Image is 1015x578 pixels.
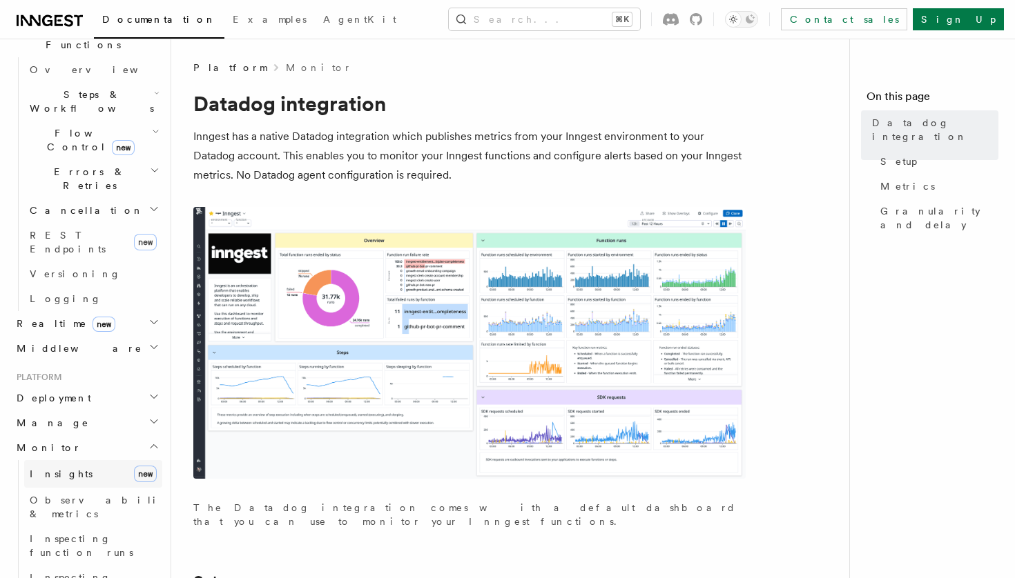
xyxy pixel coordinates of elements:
[193,91,746,116] h1: Datadog integration
[24,223,162,261] a: REST Endpointsnew
[233,14,307,25] span: Examples
[30,533,133,558] span: Inspecting function runs
[11,341,142,355] span: Middleware
[875,199,998,237] a: Granularity and delay
[94,4,224,39] a: Documentation
[24,126,152,154] span: Flow Control
[781,8,907,30] a: Contact sales
[24,121,162,159] button: Flow Controlnew
[30,293,101,304] span: Logging
[24,261,162,286] a: Versioning
[872,116,998,143] span: Datadog integration
[11,336,162,361] button: Middleware
[24,198,162,223] button: Cancellation
[913,8,1004,30] a: Sign Up
[193,501,746,528] p: The Datadog integration comes with a default dashboard that you can use to monitor your Inngest f...
[323,14,396,25] span: AgentKit
[449,8,640,30] button: Search...⌘K
[875,149,998,174] a: Setup
[24,82,162,121] button: Steps & Workflows
[193,207,746,479] img: The default dashboard for the Inngest Datadog integration
[875,174,998,199] a: Metrics
[24,460,162,488] a: Insightsnew
[193,61,267,74] span: Platform
[11,317,115,330] span: Realtime
[30,268,121,279] span: Versioning
[30,230,106,255] span: REST Endpoints
[102,14,216,25] span: Documentation
[880,155,917,168] span: Setup
[24,526,162,565] a: Inspecting function runs
[24,57,162,82] a: Overview
[30,64,172,75] span: Overview
[11,391,91,405] span: Deployment
[11,386,162,410] button: Deployment
[880,204,998,232] span: Granularity and delay
[11,410,162,435] button: Manage
[612,12,632,26] kbd: ⌘K
[193,127,746,185] p: Inngest has a native Datadog integration which publishes metrics from your Inngest environment to...
[30,468,93,479] span: Insights
[112,140,135,155] span: new
[24,286,162,311] a: Logging
[11,57,162,311] div: Inngest Functions
[286,61,351,74] a: Monitor
[880,179,935,193] span: Metrics
[315,4,405,37] a: AgentKit
[24,159,162,198] button: Errors & Retries
[224,4,315,37] a: Examples
[867,110,998,149] a: Datadog integration
[93,317,115,332] span: new
[24,88,154,115] span: Steps & Workflows
[725,11,758,28] button: Toggle dark mode
[11,435,162,460] button: Monitor
[11,441,81,455] span: Monitor
[134,466,157,482] span: new
[30,495,172,519] span: Observability & metrics
[134,234,157,250] span: new
[11,311,162,336] button: Realtimenew
[24,203,144,217] span: Cancellation
[24,165,150,192] span: Errors & Retries
[11,416,89,430] span: Manage
[24,488,162,526] a: Observability & metrics
[867,88,998,110] h4: On this page
[11,372,62,383] span: Platform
